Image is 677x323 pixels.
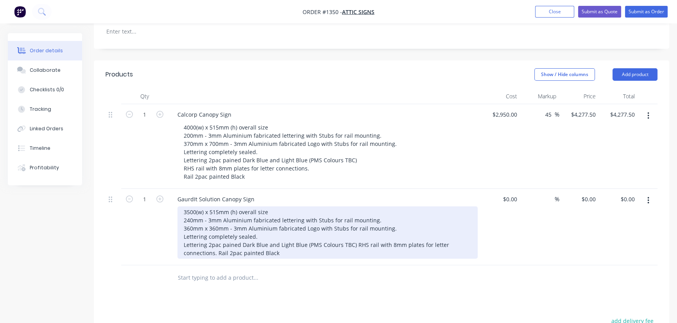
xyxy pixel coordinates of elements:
button: Collaborate [8,60,82,80]
button: Add product [613,68,657,81]
button: Submit as Order [625,6,668,18]
span: % [555,110,559,119]
div: Price [559,89,599,104]
div: Calcorp Canopy Sign [171,109,238,120]
button: Profitability [8,158,82,177]
a: Attic Signs [342,8,374,16]
div: Qty [121,89,168,104]
button: Order details [8,41,82,60]
button: Linked Orders [8,119,82,138]
div: Markup [520,89,560,104]
span: Order #1350 - [303,8,342,16]
div: Collaborate [30,67,61,74]
div: Cost [481,89,520,104]
div: GaurdIt Solution Canopy Sign [171,193,261,205]
div: Linked Orders [30,125,63,132]
input: Start typing to add a product... [177,270,334,286]
div: Products [106,70,133,79]
div: Profitability [30,164,59,171]
button: Close [535,6,574,18]
div: Timeline [30,145,50,152]
div: Tracking [30,106,51,113]
img: Factory [14,6,26,18]
button: Tracking [8,99,82,119]
div: Total [599,89,638,104]
div: Checklists 0/0 [30,86,64,93]
span: % [555,195,559,204]
button: Show / Hide columns [534,68,595,81]
button: Submit as Quote [578,6,621,18]
button: Checklists 0/0 [8,80,82,99]
div: Order details [30,47,63,54]
div: 3500(w) x 515mm (h) overall size 240mm - 3mm Aluminium fabricated lettering with Stubs for rail m... [177,206,478,259]
div: 4000(w) x 515mm (h) overall size 200mm - 3mm Aluminium fabricated lettering with Stubs for rail m... [177,122,403,182]
button: Timeline [8,138,82,158]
